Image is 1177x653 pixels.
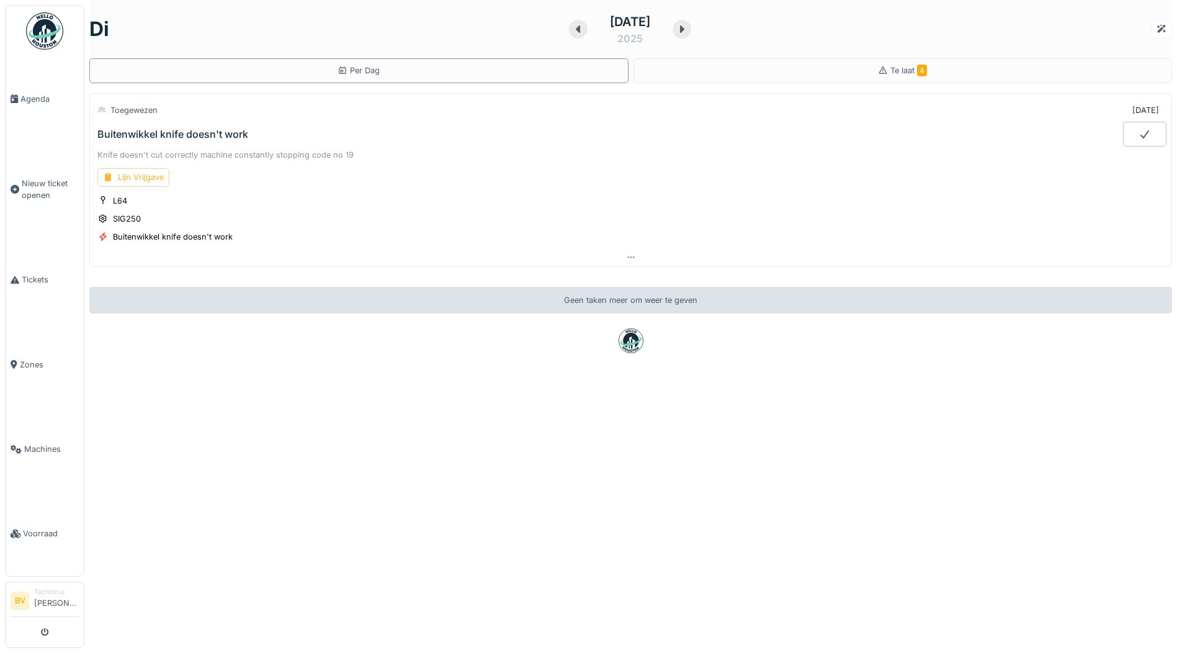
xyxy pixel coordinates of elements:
span: Agenda [20,93,79,105]
a: Agenda [6,56,84,141]
div: 2025 [617,31,643,46]
div: Geen taken meer om weer te geven [89,287,1172,313]
span: Nieuw ticket openen [22,178,79,201]
span: Voorraad [23,528,79,539]
li: BV [11,592,29,610]
a: Tickets [6,238,84,322]
a: Zones [6,322,84,407]
img: badge-BVDL4wpA.svg [619,328,643,353]
span: Machines [24,443,79,455]
li: [PERSON_NAME] [34,587,79,614]
span: 4 [917,65,927,76]
div: [DATE] [610,12,650,31]
a: Voorraad [6,492,84,576]
div: L64 [113,195,127,207]
div: Toegewezen [110,104,158,116]
a: Nieuw ticket openen [6,141,84,238]
span: Te laat [890,66,927,75]
div: Technicus [34,587,79,597]
a: BV Technicus[PERSON_NAME] [11,587,79,617]
div: [DATE] [1132,104,1159,116]
h1: di [89,17,109,41]
img: Badge_color-CXgf-gQk.svg [26,12,63,50]
a: Machines [6,407,84,492]
div: SIG250 [113,213,141,225]
div: Knife doesn't cut correctly machine constantly stopping code no 19 [97,149,1164,161]
div: Buitenwikkel knife doesn't work [113,231,233,243]
span: Zones [20,359,79,371]
div: Lijn Vrijgave [97,168,169,186]
div: Per Dag [338,65,380,76]
span: Tickets [22,274,79,286]
div: Buitenwikkel knife doesn't work [97,128,248,140]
